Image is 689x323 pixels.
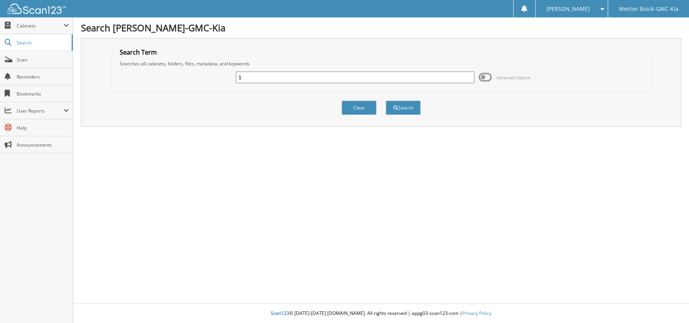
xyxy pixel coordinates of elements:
[17,125,69,131] span: Help
[17,56,69,63] span: Scan
[17,142,69,148] span: Announcements
[116,48,161,56] legend: Search Term
[116,60,647,67] div: Searches all cabinets, folders, files, metadata, and keywords
[17,39,68,46] span: Search
[619,7,678,11] span: Weston Buick-GMC-Kia
[8,3,66,14] img: scan123-logo-white.svg
[17,22,64,29] span: Cabinets
[386,101,421,115] button: Search
[17,108,64,114] span: User Reports
[17,73,69,80] span: Reminders
[17,91,69,97] span: Bookmarks
[650,286,689,323] iframe: Chat Widget
[496,75,530,80] span: Advanced Search
[81,21,681,34] h1: Search [PERSON_NAME]-GMC-Kia
[271,310,289,316] span: Scan123
[462,310,491,316] a: Privacy Policy
[546,7,590,11] span: [PERSON_NAME]
[342,101,376,115] button: Clear
[73,304,689,323] div: © [DATE]-[DATE] [DOMAIN_NAME]. All rights reserved | appg03-scan123-com |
